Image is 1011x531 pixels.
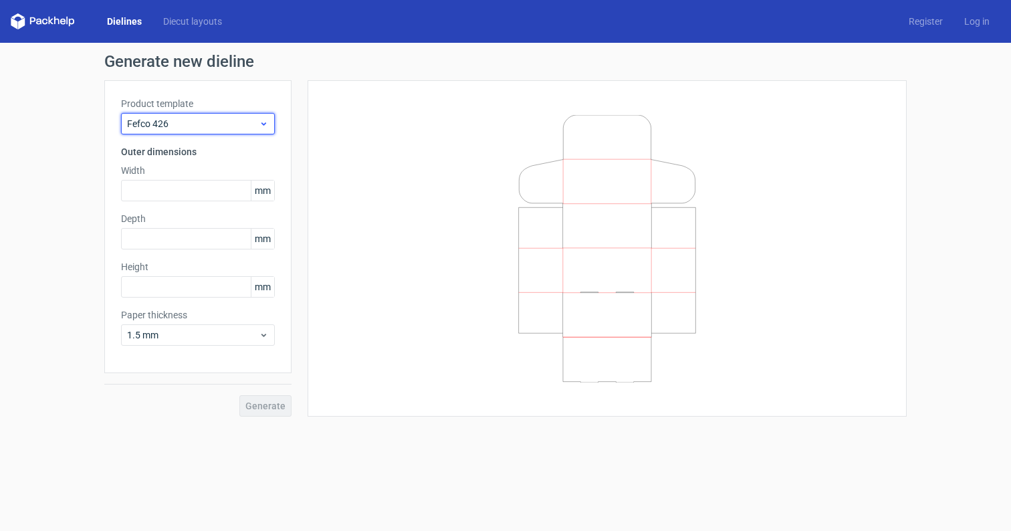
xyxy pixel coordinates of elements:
span: mm [251,181,274,201]
label: Width [121,164,275,177]
a: Dielines [96,15,152,28]
a: Diecut layouts [152,15,233,28]
h1: Generate new dieline [104,54,907,70]
h3: Outer dimensions [121,145,275,158]
a: Register [898,15,953,28]
a: Log in [953,15,1000,28]
label: Depth [121,212,275,225]
label: Paper thickness [121,308,275,322]
span: Fefco 426 [127,117,259,130]
label: Product template [121,97,275,110]
label: Height [121,260,275,274]
span: 1.5 mm [127,328,259,342]
span: mm [251,229,274,249]
span: mm [251,277,274,297]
